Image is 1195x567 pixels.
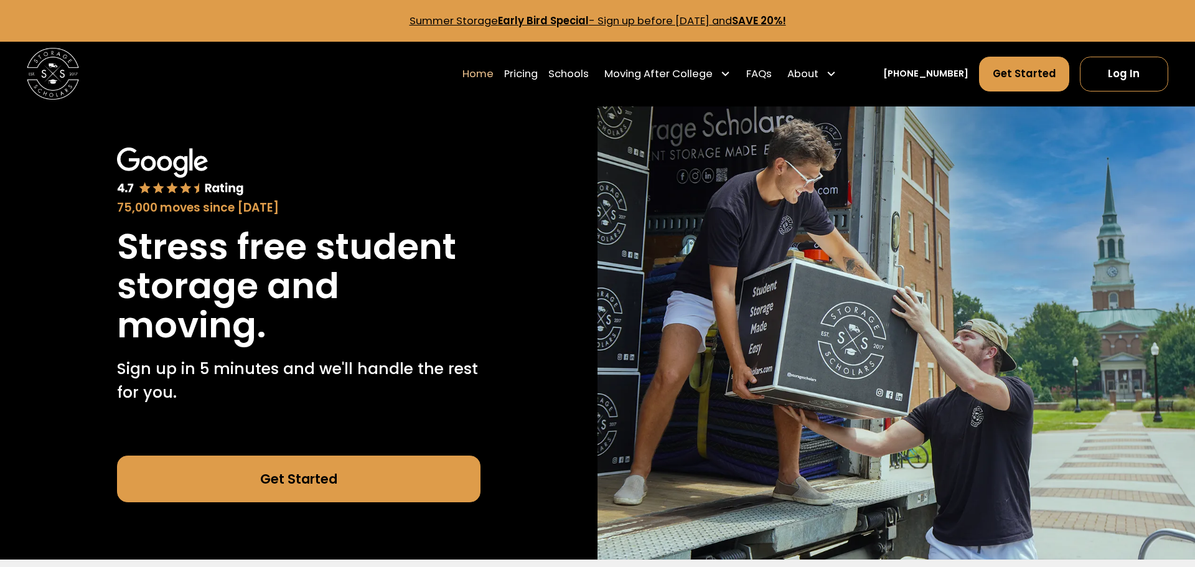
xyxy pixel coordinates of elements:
a: Pricing [504,56,538,92]
strong: SAVE 20%! [732,14,786,28]
a: Home [462,56,494,92]
strong: Early Bird Special [498,14,589,28]
div: 75,000 moves since [DATE] [117,199,480,217]
a: Get Started [117,456,480,502]
a: Get Started [979,57,1070,91]
a: Summer StorageEarly Bird Special- Sign up before [DATE] andSAVE 20%! [410,14,786,28]
div: Moving After College [604,66,713,82]
img: Storage Scholars makes moving and storage easy. [597,106,1195,560]
a: Schools [548,56,589,92]
img: Storage Scholars main logo [27,48,78,100]
a: FAQs [746,56,772,92]
h1: Stress free student storage and moving. [117,227,480,345]
a: [PHONE_NUMBER] [883,67,968,81]
a: Log In [1080,57,1168,91]
img: Google 4.7 star rating [117,148,244,196]
p: Sign up in 5 minutes and we'll handle the rest for you. [117,357,480,404]
div: About [787,66,818,82]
